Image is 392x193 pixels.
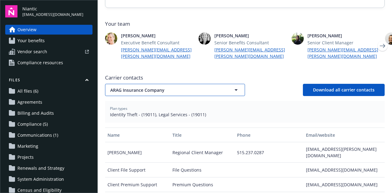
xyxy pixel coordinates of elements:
a: Billing and Audits [5,108,92,118]
span: ARAG Insurance Company [110,87,220,93]
span: Agreements [17,97,42,107]
a: [PERSON_NAME][EMAIL_ADDRESS][PERSON_NAME][DOMAIN_NAME] [307,46,380,59]
button: Niantic[EMAIL_ADDRESS][DOMAIN_NAME] [22,5,92,17]
div: Regional Client Manager [170,142,235,163]
span: Billing and Audits [17,108,54,118]
a: Next [378,41,387,51]
a: Agreements [5,97,92,107]
img: photo [198,32,211,45]
span: Vendor search [17,47,47,57]
span: Your team [105,20,385,28]
div: File Questions [170,163,235,177]
a: Projects [5,152,92,162]
span: Renewals and Strategy [17,163,64,173]
span: All files (6) [17,86,38,96]
span: Overview [17,25,36,35]
div: Client Premium Support [105,177,170,192]
span: Executive Benefit Consultant [121,39,194,46]
div: Email/website [306,132,382,138]
button: Files [5,77,92,85]
a: Communications (1) [5,130,92,140]
span: Download all carrier contacts [313,87,375,93]
button: Email/website [303,128,385,142]
div: [EMAIL_ADDRESS][DOMAIN_NAME] [303,163,385,177]
span: System Administration [17,174,64,184]
button: Download all carrier contacts [303,84,385,96]
span: Senior Benefits Consultant [214,39,287,46]
button: Phone [235,128,303,142]
a: [PERSON_NAME][EMAIL_ADDRESS][PERSON_NAME][DOMAIN_NAME] [121,46,194,59]
span: [PERSON_NAME] [307,32,380,39]
button: Title [170,128,235,142]
a: All files (6) [5,86,92,96]
span: [PERSON_NAME] [214,32,287,39]
a: Marketing [5,141,92,151]
span: Identity Theft - (19011), Legal Services - (19011) [110,111,380,118]
div: [EMAIL_ADDRESS][DOMAIN_NAME] [303,177,385,192]
div: [PERSON_NAME] [105,142,170,163]
a: Your benefits [5,36,92,46]
div: Client File Support [105,163,170,177]
a: Overview [5,25,92,35]
span: Marketing [17,141,38,151]
a: Compliance resources [5,58,92,68]
a: [PERSON_NAME][EMAIL_ADDRESS][PERSON_NAME][DOMAIN_NAME] [214,46,287,59]
span: Communications (1) [17,130,58,140]
span: Carrier contacts [105,74,385,81]
a: Vendor search [5,47,92,57]
a: System Administration [5,174,92,184]
button: Name [105,128,170,142]
a: Renewals and Strategy [5,163,92,173]
span: [PERSON_NAME] [121,32,194,39]
a: Compliance (5) [5,119,92,129]
img: photo [105,32,117,45]
span: Compliance resources [17,58,63,68]
button: ARAG Insurance Company [105,84,245,96]
span: Plan types [110,106,380,111]
span: Compliance (5) [17,119,48,129]
span: Your benefits [17,36,45,46]
div: [EMAIL_ADDRESS][PERSON_NAME][DOMAIN_NAME] [303,142,385,163]
img: photo [292,32,304,45]
span: Projects [17,152,34,162]
div: Name [107,132,168,138]
div: Title [172,132,232,138]
span: [EMAIL_ADDRESS][DOMAIN_NAME] [22,12,83,17]
div: 515.237.0287 [235,142,303,163]
span: Senior Client Manager [307,39,380,46]
div: Premium Questions [170,177,235,192]
img: navigator-logo.svg [5,5,17,17]
div: Phone [237,132,301,138]
span: Niantic [22,6,83,12]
